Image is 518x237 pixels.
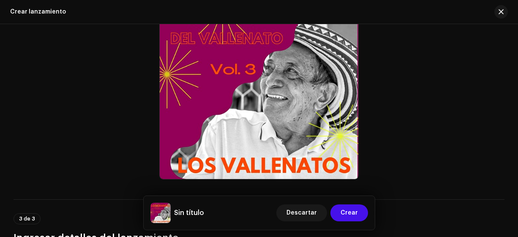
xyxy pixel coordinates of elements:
button: Crear [330,204,368,221]
button: Descartar [276,204,327,221]
h5: Sin título [174,208,204,218]
span: Crear [341,204,358,221]
img: 2a9a6bcb-d899-42cc-890e-2de121a6457d [150,203,171,223]
span: Descartar [286,204,317,221]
